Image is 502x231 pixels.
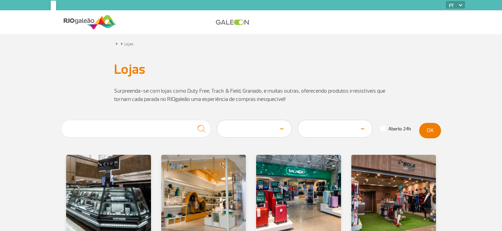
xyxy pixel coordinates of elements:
[114,87,388,103] p: Surpreenda-se com lojas como Duty Free, Track & Field, Granado, e muitas outras, oferecendo produ...
[380,126,411,132] label: Aberto 24h
[121,39,123,47] a: >
[115,39,118,47] a: >
[124,42,134,47] a: Lojas
[419,123,441,138] button: OK
[114,63,388,75] h1: Lojas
